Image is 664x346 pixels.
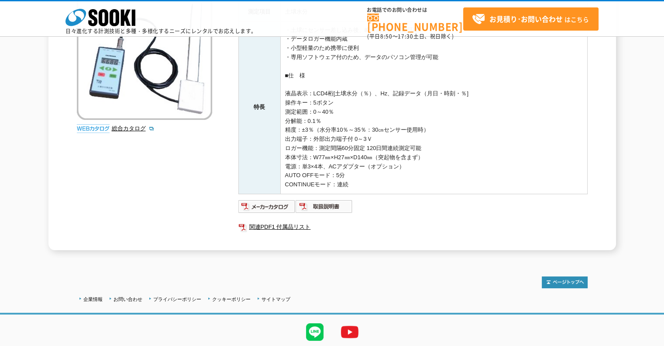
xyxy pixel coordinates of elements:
[153,297,201,302] a: プライバシーポリシー
[280,21,587,194] td: ・土壌にセンサー差し込み後、瞬時約3秒で測定可能 ・データロガー機能内蔵 ・小型軽量のため携帯に便利 ・専用ソフトウェア付のため、データのパソコン管理が可能 ■仕 様 液晶表示：LCD4桁[土壌...
[367,32,454,40] span: (平日 ～ 土日、祝日除く)
[83,297,103,302] a: 企業情報
[77,124,110,133] img: webカタログ
[463,7,599,31] a: お見積り･お問い合わせはこちら
[380,32,392,40] span: 8:50
[542,276,588,288] img: トップページへ
[261,297,290,302] a: サイトマップ
[112,125,155,132] a: 総合カタログ
[65,28,257,34] p: 日々進化する計測技術と多種・多様化するニーズにレンタルでお応えします。
[472,13,589,26] span: はこちら
[238,21,280,194] th: 特長
[489,14,563,24] strong: お見積り･お問い合わせ
[114,297,142,302] a: お問い合わせ
[238,199,296,213] img: メーカーカタログ
[398,32,413,40] span: 17:30
[296,199,353,213] img: 取扱説明書
[367,14,463,31] a: [PHONE_NUMBER]
[367,7,463,13] span: お電話でのお問い合わせは
[238,205,296,212] a: メーカーカタログ
[212,297,251,302] a: クッキーポリシー
[238,221,588,233] a: 関連PDF1 付属品リスト
[296,205,353,212] a: 取扱説明書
